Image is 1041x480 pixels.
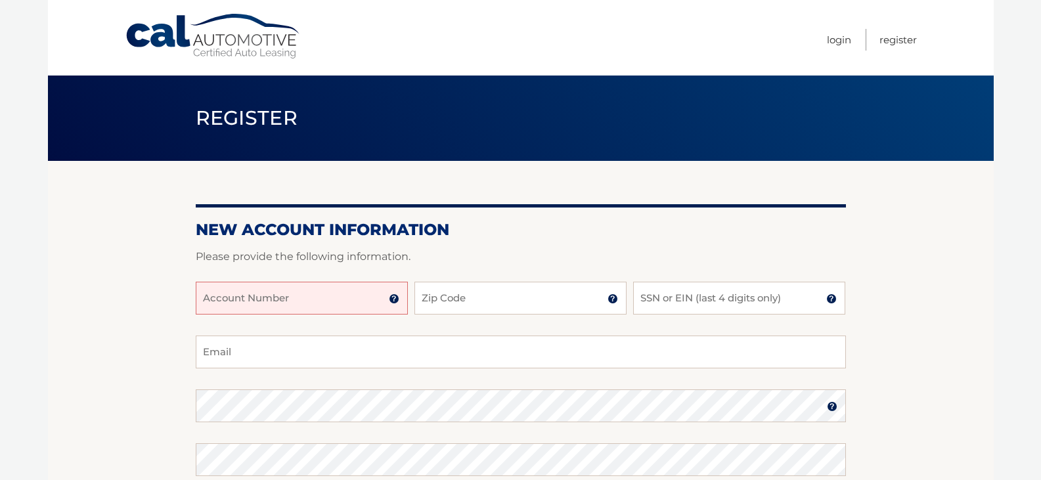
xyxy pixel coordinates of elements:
[196,336,846,368] input: Email
[608,294,618,304] img: tooltip.svg
[196,282,408,315] input: Account Number
[125,13,302,60] a: Cal Automotive
[196,106,298,130] span: Register
[414,282,627,315] input: Zip Code
[389,294,399,304] img: tooltip.svg
[196,220,846,240] h2: New Account Information
[827,29,851,51] a: Login
[196,248,846,266] p: Please provide the following information.
[826,294,837,304] img: tooltip.svg
[633,282,845,315] input: SSN or EIN (last 4 digits only)
[879,29,917,51] a: Register
[827,401,837,412] img: tooltip.svg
